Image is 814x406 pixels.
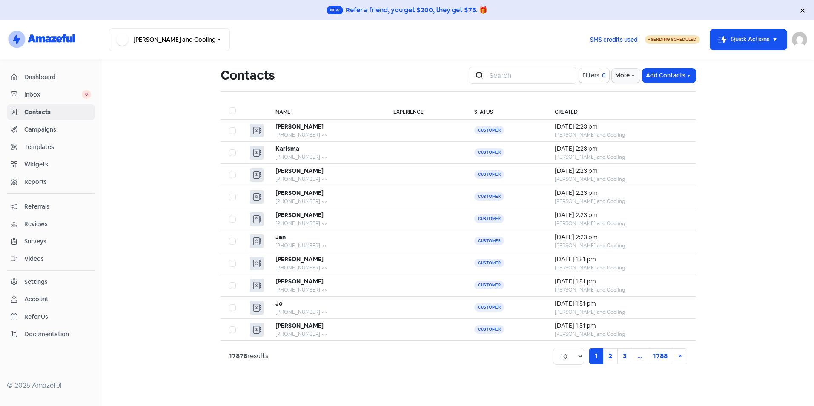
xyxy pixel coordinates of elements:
strong: 17878 [229,352,247,360]
th: Status [466,102,546,120]
div: [PHONE_NUMBER] <> [275,197,377,205]
span: Campaigns [24,125,91,134]
div: [DATE] 2:23 pm [555,189,687,197]
button: Add Contacts [642,69,696,83]
a: Campaigns [7,122,95,137]
a: Documentation [7,326,95,342]
b: Jan [275,233,286,241]
div: [DATE] 2:23 pm [555,122,687,131]
span: Reviews [24,220,91,229]
span: Customer [474,170,504,179]
span: Widgets [24,160,91,169]
div: [DATE] 2:23 pm [555,211,687,220]
button: [PERSON_NAME] and Cooling [109,28,230,51]
div: [DATE] 1:51 pm [555,277,687,286]
a: Videos [7,251,95,267]
input: Search [484,67,576,84]
div: [DATE] 1:51 pm [555,255,687,264]
b: Jo [275,300,283,307]
b: [PERSON_NAME] [275,277,324,285]
a: Inbox 0 [7,87,95,103]
a: Account [7,292,95,307]
span: Customer [474,126,504,134]
a: Sending Scheduled [645,34,700,45]
b: Karisma [275,145,299,152]
span: Customer [474,325,504,334]
span: Dashboard [24,73,91,82]
div: [PERSON_NAME] and Cooling [555,286,687,294]
div: [PERSON_NAME] and Cooling [555,175,687,183]
div: [PERSON_NAME] and Cooling [555,197,687,205]
div: [PERSON_NAME] and Cooling [555,264,687,272]
div: [DATE] 2:23 pm [555,166,687,175]
div: [PERSON_NAME] and Cooling [555,220,687,227]
button: Filters0 [579,68,609,83]
a: Reports [7,174,95,190]
div: [DATE] 2:23 pm [555,144,687,153]
div: Refer a friend, you get $200, they get $75. 🎁 [346,5,487,15]
div: [PERSON_NAME] and Cooling [555,242,687,249]
span: Contacts [24,108,91,117]
span: Refer Us [24,312,91,321]
a: Surveys [7,234,95,249]
span: Customer [474,237,504,245]
span: Surveys [24,237,91,246]
div: [PERSON_NAME] and Cooling [555,153,687,161]
span: Sending Scheduled [651,37,696,42]
span: Templates [24,143,91,152]
div: [PHONE_NUMBER] <> [275,220,377,227]
span: Referrals [24,202,91,211]
a: Templates [7,139,95,155]
th: Name [267,102,385,120]
span: Customer [474,259,504,267]
a: Reviews [7,216,95,232]
div: [PERSON_NAME] and Cooling [555,131,687,139]
span: » [678,352,682,360]
div: [PERSON_NAME] and Cooling [555,308,687,316]
span: Customer [474,192,504,201]
span: 0 [82,90,91,99]
span: Documentation [24,330,91,339]
span: Filters [582,71,599,80]
b: [PERSON_NAME] [275,322,324,329]
b: [PERSON_NAME] [275,167,324,174]
span: Customer [474,214,504,223]
button: Quick Actions [710,29,787,50]
span: 0 [600,71,606,80]
div: [PHONE_NUMBER] <> [275,242,377,249]
a: Refer Us [7,309,95,325]
div: [PHONE_NUMBER] <> [275,308,377,316]
span: Inbox [24,90,82,99]
div: [PHONE_NUMBER] <> [275,175,377,183]
a: Widgets [7,157,95,172]
a: SMS credits used [583,34,645,43]
div: [PERSON_NAME] and Cooling [555,330,687,338]
span: SMS credits used [590,35,638,44]
div: [DATE] 2:23 pm [555,233,687,242]
a: 1788 [648,348,673,364]
span: Reports [24,177,91,186]
th: Experience [385,102,466,120]
a: Contacts [7,104,95,120]
div: results [229,351,268,361]
div: © 2025 Amazeful [7,380,95,391]
a: 2 [603,348,618,364]
a: Referrals [7,199,95,214]
img: User [792,32,807,47]
div: Settings [24,277,48,286]
b: [PERSON_NAME] [275,211,324,219]
button: More [612,69,640,83]
h1: Contacts [221,62,275,89]
div: [PHONE_NUMBER] <> [275,131,377,139]
a: 3 [617,348,632,364]
div: [PHONE_NUMBER] <> [275,330,377,338]
div: [PHONE_NUMBER] <> [275,153,377,161]
span: New [327,6,343,14]
th: Created [546,102,696,120]
a: Settings [7,274,95,290]
span: Customer [474,303,504,312]
span: Customer [474,281,504,289]
a: 1 [589,348,603,364]
b: [PERSON_NAME] [275,189,324,197]
div: Account [24,295,49,304]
